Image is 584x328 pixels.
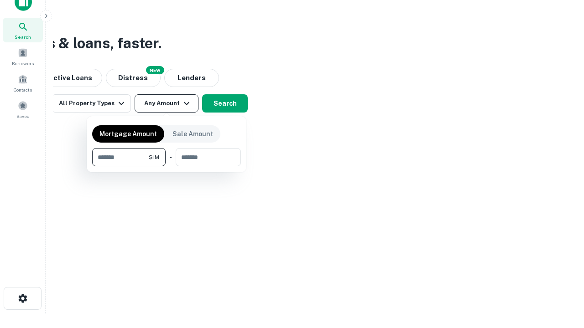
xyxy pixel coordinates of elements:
p: Mortgage Amount [99,129,157,139]
iframe: Chat Widget [538,255,584,299]
div: - [169,148,172,166]
span: $1M [149,153,159,161]
p: Sale Amount [172,129,213,139]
